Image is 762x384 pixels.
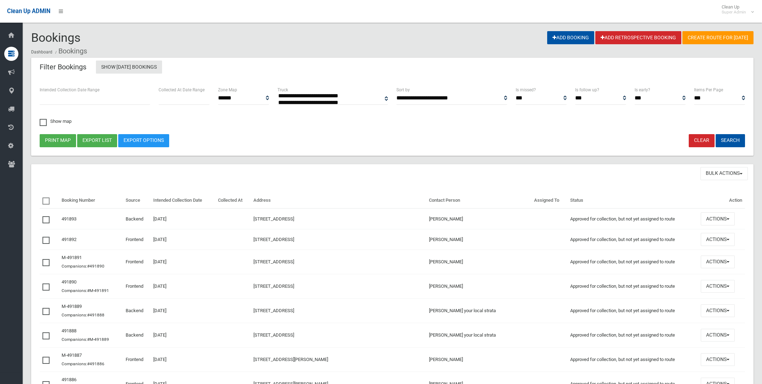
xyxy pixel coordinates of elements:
[426,323,531,348] td: [PERSON_NAME] your local strata
[426,193,531,209] th: Contact Person
[59,193,123,209] th: Booking Number
[277,86,288,94] label: Truck
[87,264,104,269] a: #491890
[567,229,698,250] td: Approved for collection, but not yet assigned to route
[150,229,215,250] td: [DATE]
[62,237,76,242] a: 491892
[567,193,698,209] th: Status
[567,208,698,229] td: Approved for collection, but not yet assigned to route
[426,348,531,372] td: [PERSON_NAME]
[150,323,215,348] td: [DATE]
[689,134,715,147] a: Clear
[698,193,745,209] th: Action
[722,10,746,15] small: Super Admin
[123,348,150,372] td: Frontend
[96,61,162,74] a: Show [DATE] Bookings
[253,259,294,264] a: [STREET_ADDRESS]
[150,299,215,323] td: [DATE]
[31,30,81,45] span: Bookings
[77,134,117,147] button: Export list
[716,134,745,147] button: Search
[253,283,294,289] a: [STREET_ADDRESS]
[253,237,294,242] a: [STREET_ADDRESS]
[40,134,76,147] button: Print map
[682,31,754,44] a: Create route for [DATE]
[595,31,681,44] a: Add Retrospective Booking
[123,193,150,209] th: Source
[7,8,50,15] span: Clean Up ADMIN
[426,299,531,323] td: [PERSON_NAME] your local strata
[567,250,698,274] td: Approved for collection, but not yet assigned to route
[253,357,328,362] a: [STREET_ADDRESS][PERSON_NAME]
[62,377,76,382] a: 491886
[701,233,735,246] button: Actions
[62,328,76,333] a: 491888
[531,193,568,209] th: Assigned To
[215,193,251,209] th: Collected At
[87,288,109,293] a: #M-491891
[150,193,215,209] th: Intended Collection Date
[40,119,71,124] span: Show map
[547,31,594,44] a: Add Booking
[567,274,698,299] td: Approved for collection, but not yet assigned to route
[150,348,215,372] td: [DATE]
[62,361,105,366] small: Companions:
[701,353,735,366] button: Actions
[62,313,105,317] small: Companions:
[567,299,698,323] td: Approved for collection, but not yet assigned to route
[87,313,104,317] a: #491888
[253,308,294,313] a: [STREET_ADDRESS]
[123,274,150,299] td: Frontend
[62,264,105,269] small: Companions:
[62,216,76,222] a: 491893
[62,353,82,358] a: M-491887
[701,256,735,269] button: Actions
[87,361,104,366] a: #491886
[426,274,531,299] td: [PERSON_NAME]
[253,332,294,338] a: [STREET_ADDRESS]
[701,212,735,225] button: Actions
[701,304,735,317] button: Actions
[62,279,76,285] a: 491890
[150,208,215,229] td: [DATE]
[251,193,426,209] th: Address
[31,50,52,55] a: Dashboard
[426,208,531,229] td: [PERSON_NAME]
[62,304,82,309] a: M-491889
[150,274,215,299] td: [DATE]
[567,348,698,372] td: Approved for collection, but not yet assigned to route
[123,229,150,250] td: Frontend
[123,250,150,274] td: Frontend
[253,216,294,222] a: [STREET_ADDRESS]
[701,329,735,342] button: Actions
[62,337,110,342] small: Companions:
[123,299,150,323] td: Backend
[62,288,110,293] small: Companions:
[701,280,735,293] button: Actions
[426,250,531,274] td: [PERSON_NAME]
[150,250,215,274] td: [DATE]
[123,323,150,348] td: Backend
[118,134,169,147] a: Export Options
[87,337,109,342] a: #M-491889
[53,45,87,58] li: Bookings
[426,229,531,250] td: [PERSON_NAME]
[123,208,150,229] td: Backend
[718,4,753,15] span: Clean Up
[31,60,95,74] header: Filter Bookings
[567,323,698,348] td: Approved for collection, but not yet assigned to route
[62,255,82,260] a: M-491891
[700,167,748,180] button: Bulk Actions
